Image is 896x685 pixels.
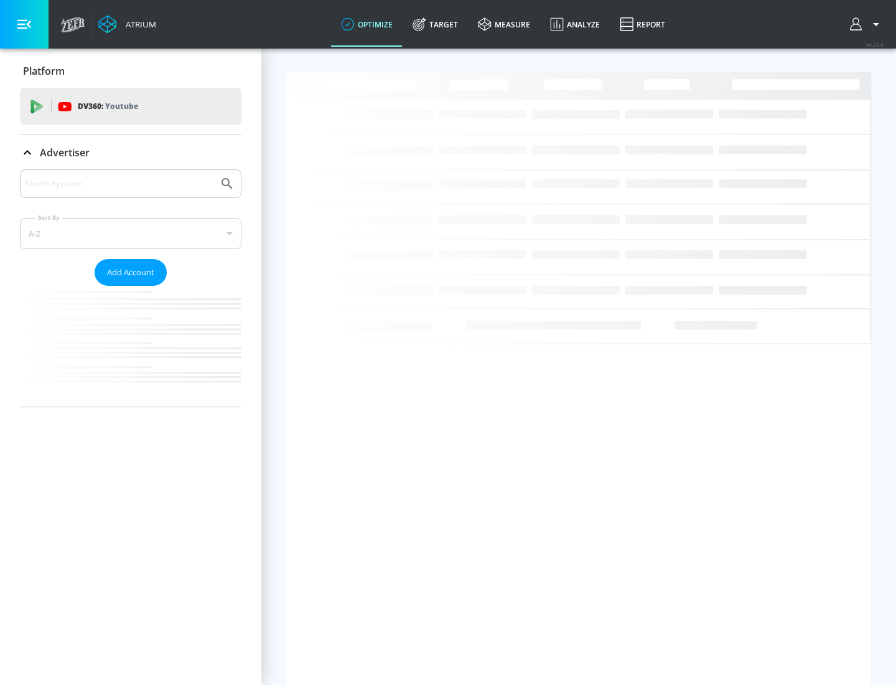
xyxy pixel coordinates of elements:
p: Advertiser [40,146,90,159]
p: DV360: [78,100,138,113]
div: Atrium [121,19,156,30]
div: A-Z [20,218,241,249]
nav: list of Advertiser [20,286,241,407]
span: Add Account [107,265,154,280]
a: Atrium [98,15,156,34]
a: Analyze [540,2,610,47]
span: v 4.24.0 [866,41,884,48]
div: Advertiser [20,135,241,170]
button: Add Account [95,259,167,286]
input: Search by name [25,176,213,192]
div: DV360: Youtube [20,88,241,125]
div: Advertiser [20,169,241,407]
a: Report [610,2,675,47]
a: measure [468,2,540,47]
div: Platform [20,54,241,88]
p: Platform [23,64,65,78]
label: Sort By [35,214,62,222]
a: Target [403,2,468,47]
a: optimize [331,2,403,47]
p: Youtube [105,100,138,113]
